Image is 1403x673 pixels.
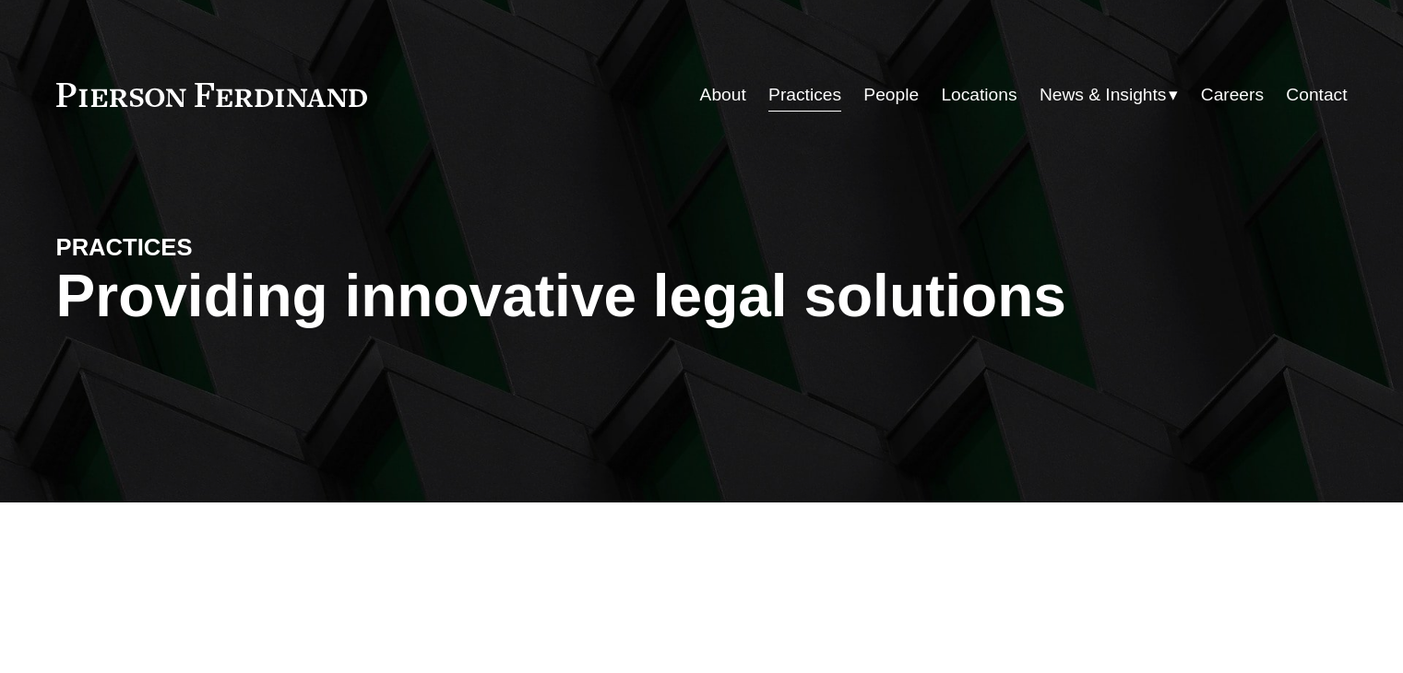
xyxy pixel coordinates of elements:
a: Careers [1201,77,1264,112]
h4: PRACTICES [56,232,379,262]
a: Locations [941,77,1017,112]
a: Practices [768,77,841,112]
a: Contact [1286,77,1347,112]
a: folder dropdown [1040,77,1179,112]
a: About [700,77,746,112]
a: People [863,77,919,112]
span: News & Insights [1040,79,1167,112]
h1: Providing innovative legal solutions [56,263,1348,330]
